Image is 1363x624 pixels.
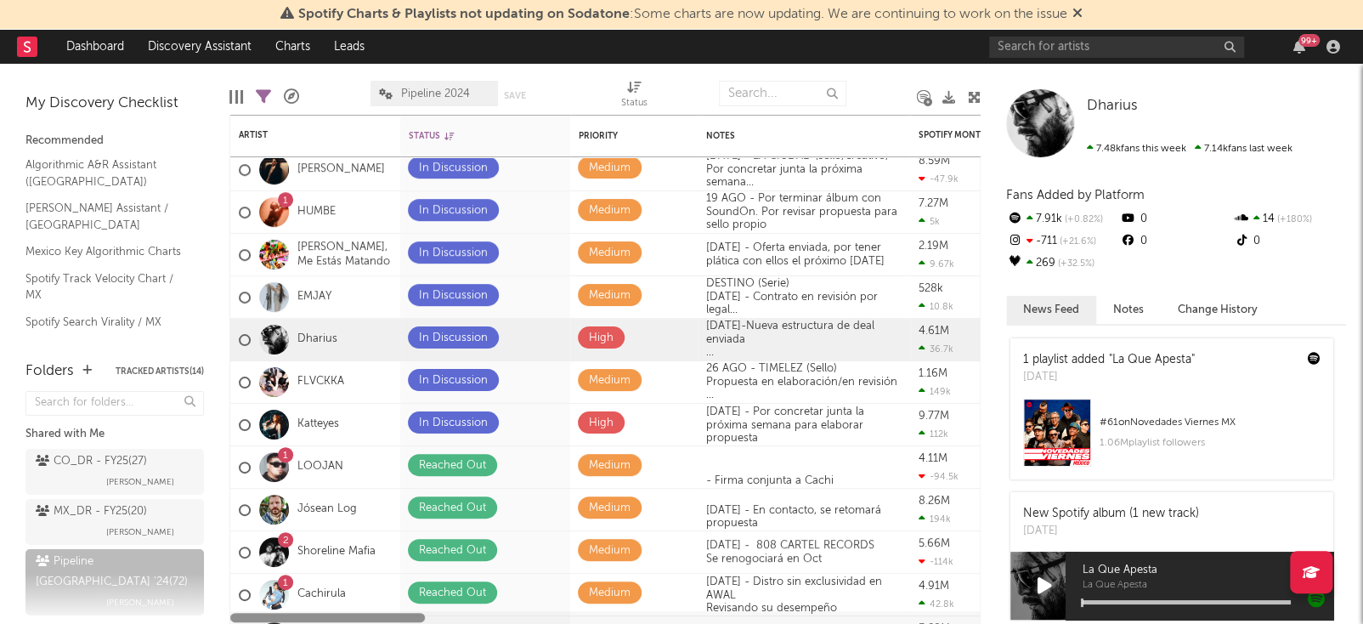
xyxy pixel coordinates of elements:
[919,326,949,337] div: 4.61M
[698,576,910,615] div: [DATE] - Distro sin exclusividad en AWAL
[1161,296,1275,324] button: Change History
[1062,215,1103,224] span: +0.82 %
[919,216,940,227] div: 5k
[419,286,488,306] div: In Discussion
[1083,560,1333,581] span: La Que Apesta
[1087,99,1138,113] span: Dharius
[579,131,647,141] div: Priority
[919,411,949,422] div: 9.77M
[54,30,136,64] a: Dashboard
[1057,237,1096,247] span: +21.6 %
[698,277,910,317] div: DESTINO (Serie) [DATE] - Contrato en revisión por legal
[698,504,910,530] div: [DATE] - En contacto, se retomará propuesta
[919,496,950,507] div: 8.26M
[589,201,631,221] div: Medium
[719,81,846,106] input: Search...
[297,460,343,474] a: LOOJAN
[919,283,943,294] div: 528k
[1006,252,1119,275] div: 269
[297,332,337,347] a: Dharius
[1023,505,1199,523] div: New Spotify album (1 new track)
[919,556,953,567] div: -114k
[322,30,376,64] a: Leads
[1055,259,1094,269] span: +32.5 %
[919,598,954,610] div: 42.8k
[25,199,187,234] a: [PERSON_NAME] Assistant / [GEOGRAPHIC_DATA]
[297,587,346,602] a: Cachirula
[1100,433,1321,453] div: 1.06M playlist followers
[919,581,949,592] div: 4.91M
[297,502,357,517] a: Jósean Log
[589,498,631,519] div: Medium
[589,286,631,306] div: Medium
[1087,98,1138,115] a: Dharius
[263,30,322,64] a: Charts
[989,37,1244,58] input: Search for artists
[919,130,1046,140] div: Spotify Monthly Listeners
[25,242,187,261] a: Mexico Key Algorithmic Charts
[919,198,948,209] div: 7.27M
[1233,208,1346,230] div: 14
[419,498,486,519] div: Reached Out
[621,94,648,114] div: Status
[419,413,488,434] div: In Discussion
[409,131,519,141] div: Status
[1006,189,1145,201] span: Fans Added by Platform
[419,243,488,264] div: In Discussion
[1087,144,1292,154] span: 7.14k fans last week
[1096,296,1161,324] button: Notes
[698,150,910,190] div: [DATE] - LA CIUDAD (sello/creativo)
[419,541,486,561] div: Reached Out
[419,456,486,476] div: Reached Out
[698,320,910,360] div: [DATE]-
[1006,208,1119,230] div: 7.91k
[698,539,883,565] div: [DATE] - 808 CARTEL RECORDS Se renogociará en Oct
[25,499,204,545] a: MX_DR - FY25(20)[PERSON_NAME]
[589,328,614,349] div: High
[1119,230,1232,252] div: 0
[229,72,243,122] div: Edit Columns
[136,30,263,64] a: Discovery Assistant
[1083,581,1333,591] span: La Que Apesta
[25,131,204,151] div: Recommended
[919,453,947,464] div: 4.11M
[919,301,953,312] div: 10.8k
[297,290,331,304] a: EMJAY
[25,424,204,445] div: Shared with Me
[621,72,648,122] div: Status
[1072,8,1083,21] span: Dismiss
[25,391,204,416] input: Search for folders...
[25,269,187,304] a: Spotify Track Velocity Chart / MX
[106,472,174,492] span: [PERSON_NAME]
[919,513,951,525] div: 194k
[589,158,631,179] div: Medium
[919,258,954,269] div: 9.67k
[706,321,874,345] span: Nueva estructura de deal enviada
[419,328,488,349] div: In Discussion
[419,371,488,391] div: In Discussion
[25,94,204,114] div: My Discovery Checklist
[297,545,376,559] a: Shoreline Mafia
[589,541,631,561] div: Medium
[919,343,953,355] div: 36.7k
[25,361,74,382] div: Folders
[401,88,470,99] span: Pipeline 2024
[589,413,614,434] div: High
[1010,399,1333,479] a: #61onNovedades Viernes MX1.06Mplaylist followers
[1023,351,1195,369] div: 1 playlist added
[297,375,344,389] a: FLVCKKA
[106,522,174,542] span: [PERSON_NAME]
[706,602,902,615] div: Revisando su desempeño
[919,471,959,482] div: -94.5k
[1006,296,1096,324] button: News Feed
[919,428,948,440] div: 112k
[1275,215,1312,224] span: +180 %
[256,72,271,122] div: Filters(21 of 72)
[698,241,910,268] div: [DATE] - Oferta enviada, por tener plática con ellos el próximo [DATE]
[25,313,187,332] a: Spotify Search Virality / MX
[919,173,959,184] div: -47.9k
[1119,208,1232,230] div: 0
[504,91,526,100] button: Save
[106,593,174,613] span: [PERSON_NAME]
[36,502,147,522] div: MX_DR - FY25 ( 20 )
